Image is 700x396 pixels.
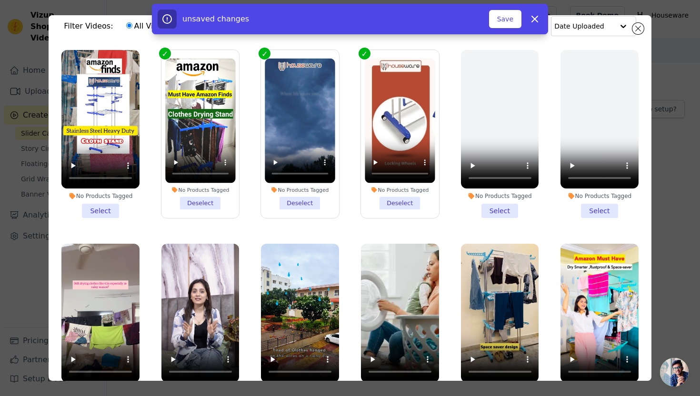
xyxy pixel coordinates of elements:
div: No Products Tagged [165,187,235,193]
div: No Products Tagged [365,187,435,193]
button: Save [489,10,521,28]
div: No Products Tagged [560,192,639,200]
div: No Products Tagged [265,187,335,193]
div: No Products Tagged [61,192,140,200]
span: unsaved changes [182,14,249,23]
div: Open chat [660,358,689,386]
div: No Products Tagged [461,192,539,200]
